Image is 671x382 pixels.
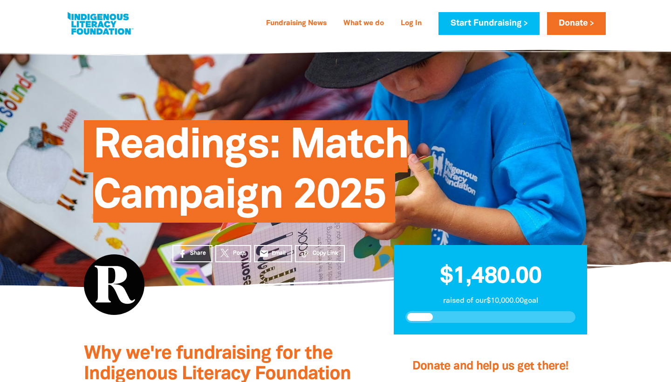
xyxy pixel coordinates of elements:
a: Fundraising News [260,16,332,31]
span: Readings: Match Campaign 2025 [93,127,408,223]
span: Share [190,249,206,258]
span: $1,480.00 [440,266,541,287]
a: Share [172,245,212,262]
a: Start Fundraising [438,12,539,35]
button: Copy Link [295,245,345,262]
a: Post [215,245,251,262]
p: raised of our $10,000.00 goal [405,295,575,307]
i: email [259,249,269,259]
a: What we do [338,16,390,31]
a: Donate [547,12,606,35]
span: Copy Link [313,249,338,258]
span: Email [272,249,286,258]
a: Log In [395,16,427,31]
span: Post [233,249,245,258]
a: emailEmail [254,245,292,262]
